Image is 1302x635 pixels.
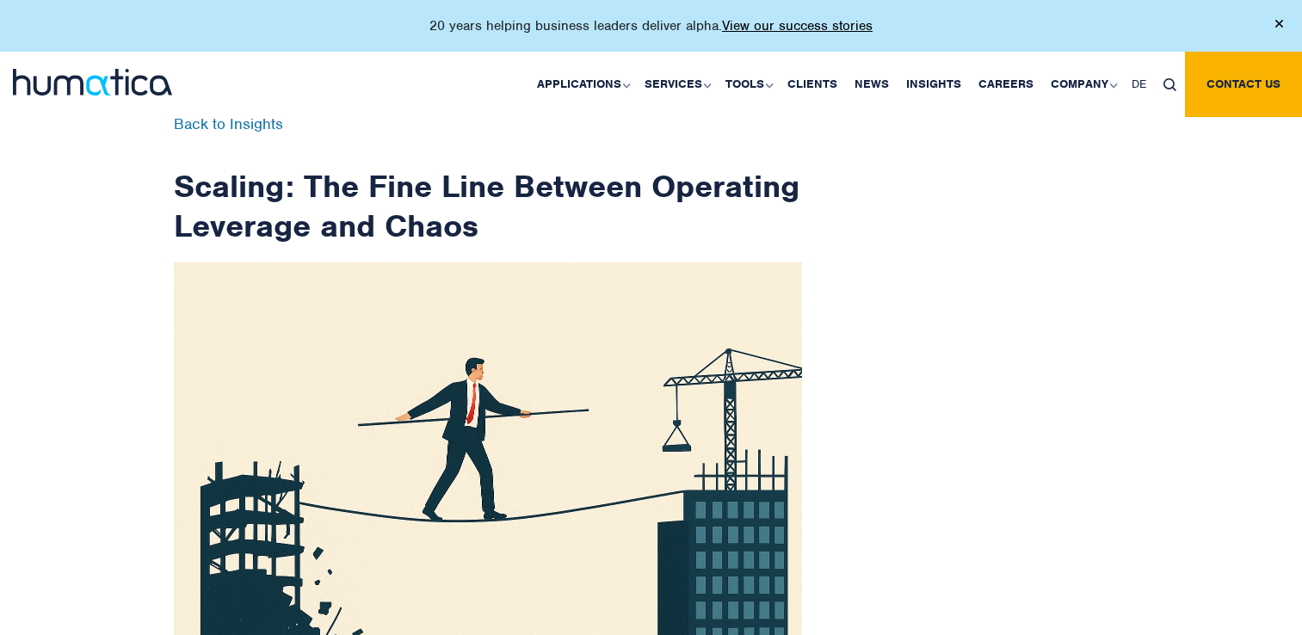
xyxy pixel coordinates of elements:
[970,52,1042,117] a: Careers
[1163,78,1176,91] img: search_icon
[1132,77,1146,91] span: DE
[722,17,873,34] a: View our success stories
[1123,52,1155,117] a: DE
[429,17,873,34] p: 20 years helping business leaders deliver alpha.
[174,114,283,133] a: Back to Insights
[1185,52,1302,117] a: Contact us
[779,52,846,117] a: Clients
[717,52,779,117] a: Tools
[528,52,636,117] a: Applications
[636,52,717,117] a: Services
[174,117,802,245] h1: Scaling: The Fine Line Between Operating Leverage and Chaos
[846,52,898,117] a: News
[1042,52,1123,117] a: Company
[898,52,970,117] a: Insights
[13,69,172,96] img: logo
